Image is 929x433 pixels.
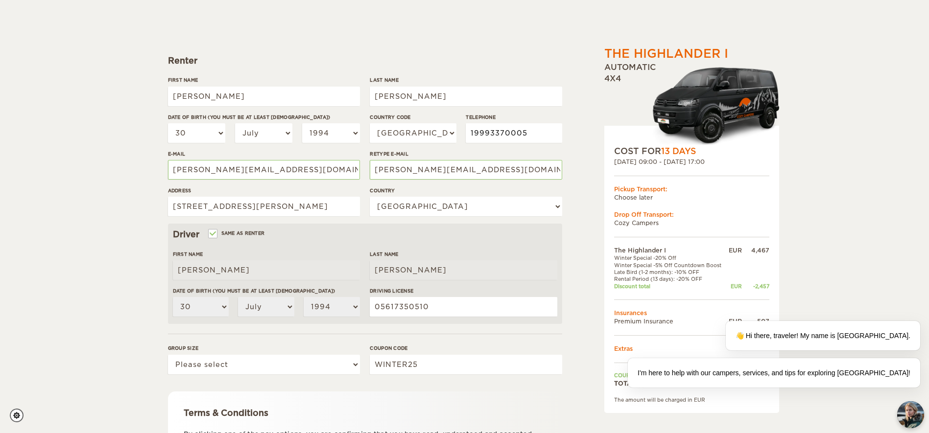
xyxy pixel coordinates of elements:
td: Winter Special -20% Off [614,254,727,261]
div: 4,467 [742,246,769,254]
label: Date of birth (You must be at least [DEMOGRAPHIC_DATA]) [168,114,360,121]
label: Driving License [370,287,557,295]
img: Freyja at Cozy Campers [897,401,924,428]
td: Late Bird (1-2 months): -10% OFF [614,269,727,275]
label: Country [370,187,562,194]
img: Cozy-3.png [643,65,779,145]
td: Extras [614,344,769,353]
td: Rental Period (13 days): -20% OFF [614,275,727,282]
label: E-mail [168,150,360,158]
div: The amount will be charged in EUR [614,396,769,403]
label: First Name [168,76,360,84]
td: Coupon applied [614,372,727,379]
input: e.g. William [168,87,360,106]
a: Cookie settings [10,409,30,422]
label: Date of birth (You must be at least [DEMOGRAPHIC_DATA]) [173,287,360,295]
input: e.g. example@example.com [168,160,360,180]
div: -2,457 [742,283,769,290]
td: The Highlander I [614,246,727,254]
div: The Highlander I [604,46,728,62]
label: Last Name [370,76,562,84]
td: Discount total [614,283,727,290]
div: Driver [173,228,557,240]
div: EUR [726,283,741,290]
div: COST FOR [614,145,769,157]
div: Pickup Transport: [614,185,769,193]
label: Last Name [370,251,557,258]
label: Telephone [466,114,562,121]
td: Choose later [614,193,769,202]
td: Premium Insurance [614,317,727,325]
label: Group size [168,344,360,352]
input: e.g. William [173,260,360,280]
div: 👋 Hi there, traveler! My name is [GEOGRAPHIC_DATA]. [726,321,920,350]
td: TOTAL [614,379,727,387]
td: Cozy Campers [614,219,769,227]
input: e.g. Smith [370,260,557,280]
input: Same as renter [209,231,215,238]
div: [DATE] 09:00 - [DATE] 17:00 [614,158,769,166]
td: Winter Special -5% Off Countdown Boost [614,262,727,269]
input: e.g. 1 234 567 890 [466,123,562,143]
span: 13 Days [661,146,696,156]
input: e.g. Smith [370,87,562,106]
td: Insurances [614,309,769,317]
label: Coupon code [370,344,562,352]
label: Address [168,187,360,194]
button: chat-button [897,401,924,428]
div: I'm here to help with our campers, services, and tips for exploring [GEOGRAPHIC_DATA]! [628,358,920,387]
label: Retype E-mail [370,150,562,158]
input: e.g. example@example.com [370,160,562,180]
div: Automatic 4x4 [604,62,779,145]
label: Country Code [370,114,456,121]
input: e.g. 14789654B [370,297,557,317]
div: Renter [168,55,562,67]
input: e.g. Street, City, Zip Code [168,197,360,216]
label: Same as renter [209,228,265,238]
div: EUR [726,246,741,254]
div: Drop Off Transport: [614,210,769,219]
div: Terms & Conditions [184,407,547,419]
label: First Name [173,251,360,258]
